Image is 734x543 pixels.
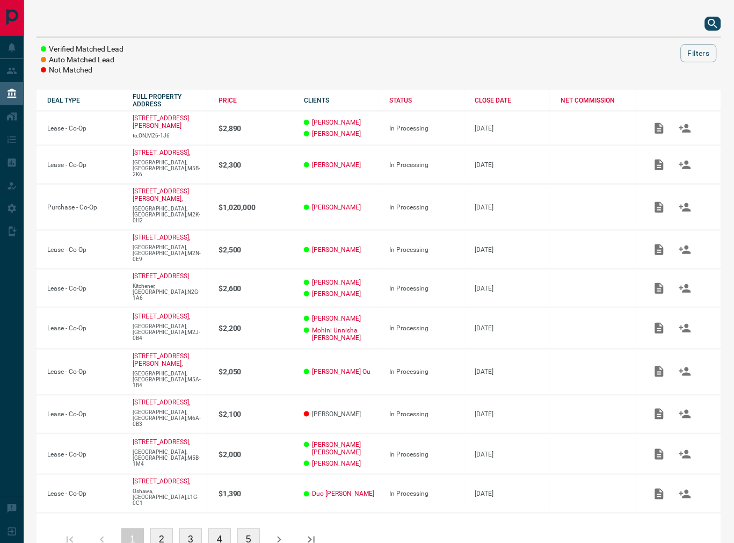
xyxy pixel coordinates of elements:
div: DEAL TYPE [47,97,122,104]
p: [DATE] [475,204,550,211]
p: [GEOGRAPHIC_DATA],[GEOGRAPHIC_DATA],M2K-0H2 [133,206,207,223]
div: In Processing [390,204,464,211]
a: [PERSON_NAME] [312,279,361,286]
button: search button [705,17,721,31]
span: Add / View Documents [646,124,672,132]
p: Lease - Co-Op [47,161,122,169]
div: NET COMMISSION [561,97,635,104]
a: [STREET_ADDRESS], [133,234,190,241]
span: Match Clients [672,161,698,168]
li: Auto Matched Lead [41,55,123,66]
p: Lease - Co-Op [47,368,122,375]
div: In Processing [390,285,464,292]
div: PRICE [219,97,293,104]
span: Match Clients [672,245,698,253]
div: In Processing [390,451,464,458]
div: CLIENTS [304,97,379,104]
span: Add / View Documents [646,410,672,418]
span: Add / View Documents [646,450,672,458]
a: [STREET_ADDRESS], [133,313,190,320]
a: [PERSON_NAME] [312,130,361,137]
p: [DATE] [475,368,550,375]
a: [PERSON_NAME] [312,119,361,126]
span: Match Clients [672,410,698,418]
p: [PERSON_NAME] [304,410,379,418]
span: Match Clients [672,324,698,331]
p: $2,500 [219,245,293,254]
a: [STREET_ADDRESS] [133,272,189,280]
div: In Processing [390,368,464,375]
p: $2,300 [219,161,293,169]
p: Purchase - Co-Op [47,204,122,211]
p: [GEOGRAPHIC_DATA],[GEOGRAPHIC_DATA],M5B-2K6 [133,160,207,177]
a: [PERSON_NAME] [PERSON_NAME] [312,441,379,456]
p: [DATE] [475,161,550,169]
p: [STREET_ADDRESS][PERSON_NAME], [133,352,189,367]
div: In Processing [390,410,464,418]
a: [STREET_ADDRESS], [133,399,190,406]
a: [PERSON_NAME] [312,204,361,211]
li: Verified Matched Lead [41,44,123,55]
span: Add / View Documents [646,368,672,375]
p: Kitchener,[GEOGRAPHIC_DATA],N2G-1A6 [133,283,207,301]
div: STATUS [390,97,464,104]
span: Add / View Documents [646,203,672,211]
p: $2,050 [219,367,293,376]
p: $2,890 [219,124,293,133]
span: Add / View Documents [646,324,672,331]
p: $1,390 [219,490,293,498]
span: Add / View Documents [646,161,672,168]
a: Duo [PERSON_NAME] [312,490,374,498]
p: Lease - Co-Op [47,125,122,132]
div: In Processing [390,246,464,254]
p: Lease - Co-Op [47,285,122,292]
span: Match Clients [672,284,698,292]
p: Lease - Co-Op [47,410,122,418]
span: Match Clients [672,368,698,375]
a: [STREET_ADDRESS][PERSON_NAME], [133,187,189,202]
a: [PERSON_NAME] [312,246,361,254]
p: Lease - Co-Op [47,451,122,458]
p: [GEOGRAPHIC_DATA],[GEOGRAPHIC_DATA],M6A-0B3 [133,409,207,427]
p: $1,020,000 [219,203,293,212]
p: $2,600 [219,284,293,293]
span: Match Clients [672,450,698,458]
p: [GEOGRAPHIC_DATA],[GEOGRAPHIC_DATA],M2N-0E9 [133,244,207,262]
a: [STREET_ADDRESS][PERSON_NAME] [133,114,189,129]
p: Oshawa,[GEOGRAPHIC_DATA],L1G-0C1 [133,489,207,506]
a: [PERSON_NAME] Ou [312,368,370,375]
p: [GEOGRAPHIC_DATA],[GEOGRAPHIC_DATA],M5A-1B4 [133,371,207,388]
p: [DATE] [475,285,550,292]
p: [DATE] [475,410,550,418]
span: Match Clients [672,124,698,132]
a: [PERSON_NAME] [312,315,361,322]
p: $2,200 [219,324,293,332]
div: In Processing [390,490,464,498]
span: Add / View Documents [646,245,672,253]
p: [GEOGRAPHIC_DATA],[GEOGRAPHIC_DATA],M2J-0B4 [133,323,207,341]
p: Lease - Co-Op [47,246,122,254]
p: [GEOGRAPHIC_DATA],[GEOGRAPHIC_DATA],M5B-1M4 [133,449,207,467]
p: [DATE] [475,125,550,132]
a: [STREET_ADDRESS], [133,478,190,486]
div: CLOSE DATE [475,97,550,104]
div: In Processing [390,324,464,332]
a: Mohini Unnisha [PERSON_NAME] [312,327,379,342]
div: In Processing [390,125,464,132]
a: [STREET_ADDRESS], [133,438,190,446]
p: [DATE] [475,451,550,458]
span: Add / View Documents [646,490,672,497]
p: [DATE] [475,246,550,254]
p: Lease - Co-Op [47,490,122,498]
a: [PERSON_NAME] [312,290,361,298]
button: Filters [681,44,717,62]
p: [STREET_ADDRESS], [133,149,190,156]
